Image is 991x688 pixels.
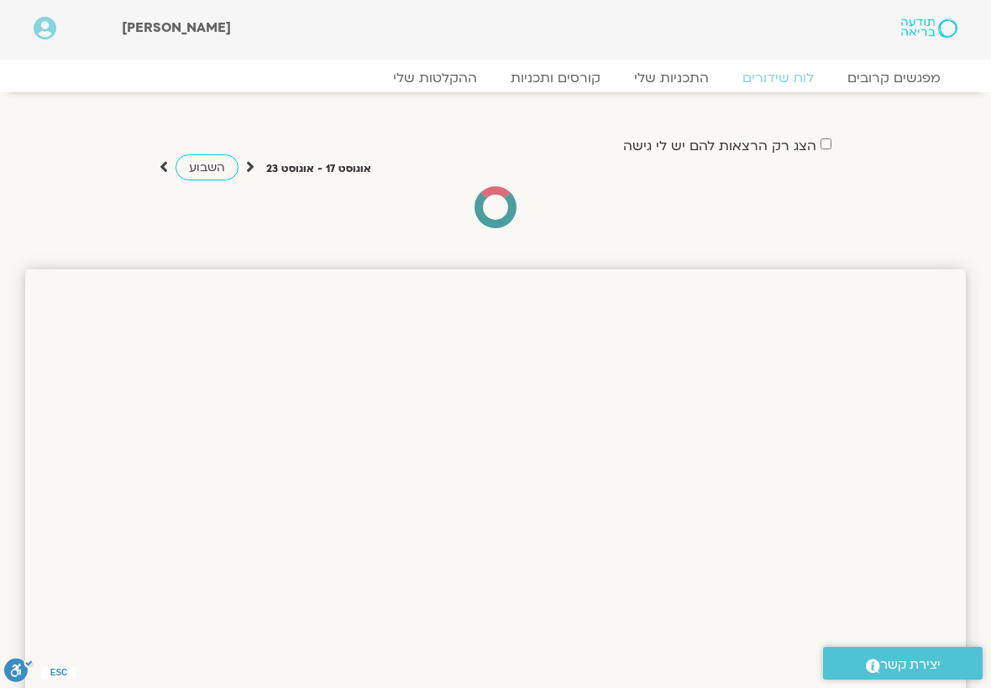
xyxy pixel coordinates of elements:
a: יצירת קשר [823,647,983,680]
span: השבוע [189,159,225,175]
p: אוגוסט 17 - אוגוסט 23 [266,160,371,178]
span: [PERSON_NAME] [122,18,231,37]
nav: Menu [34,70,957,86]
a: ההקלטות שלי [376,70,494,86]
a: השבוע [176,154,239,180]
label: הצג רק הרצאות להם יש לי גישה [623,138,816,154]
a: קורסים ותכניות [494,70,617,86]
span: יצירת קשר [880,654,941,676]
a: לוח שידורים [726,70,831,86]
a: מפגשים קרובים [831,70,957,86]
a: התכניות שלי [617,70,726,86]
